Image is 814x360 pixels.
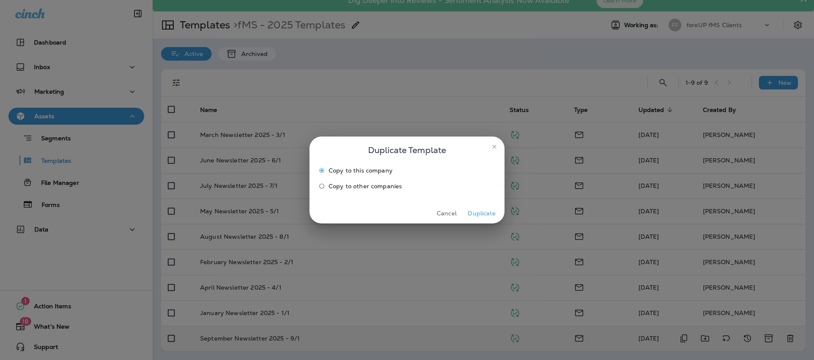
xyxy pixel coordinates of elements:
button: Duplicate [466,207,498,220]
span: Duplicate Template [368,143,446,157]
span: Copy to other companies [329,183,402,190]
button: close [488,140,501,153]
button: Cancel [431,207,463,220]
span: Copy to this company [329,167,393,174]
